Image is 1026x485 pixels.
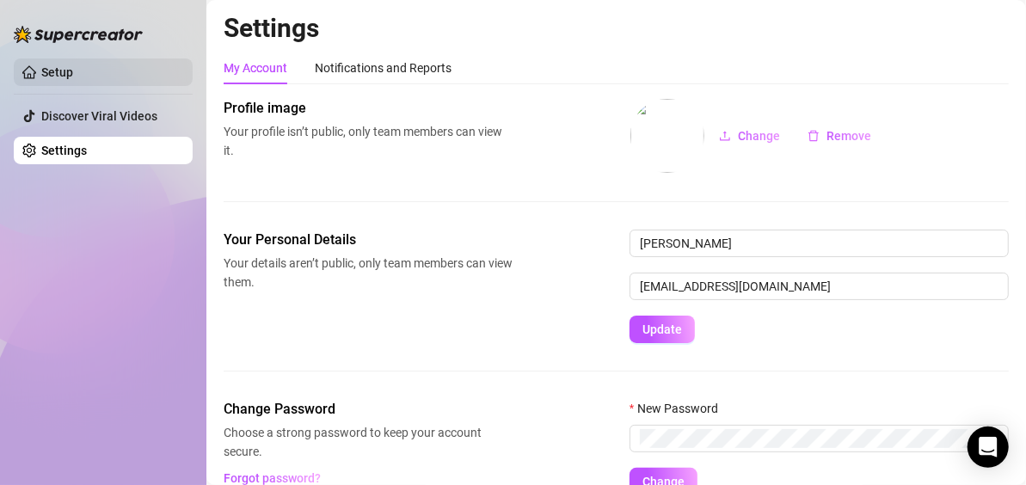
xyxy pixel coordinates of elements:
label: New Password [630,399,729,418]
span: delete [808,130,820,142]
span: upload [719,130,731,142]
span: Your details aren’t public, only team members can view them. [224,254,513,292]
h2: Settings [224,12,1009,45]
button: Remove [794,122,885,150]
span: Forgot password? [224,471,322,485]
span: Your Personal Details [224,230,513,250]
span: Profile image [224,98,513,119]
input: New Password [640,429,969,448]
div: My Account [224,58,287,77]
button: Update [630,316,695,343]
button: Change [705,122,794,150]
span: Choose a strong password to keep your account secure. [224,423,513,461]
span: Change [738,129,780,143]
span: Your profile isn’t public, only team members can view it. [224,122,513,160]
div: Notifications and Reports [315,58,452,77]
a: Discover Viral Videos [41,109,157,123]
span: Change Password [224,399,513,420]
a: Settings [41,144,87,157]
div: Open Intercom Messenger [968,427,1009,468]
span: Update [642,322,682,336]
img: logo-BBDzfeDw.svg [14,26,143,43]
input: Enter new email [630,273,1009,300]
a: Setup [41,65,73,79]
img: profilePics%2Fvxh8ar0tjLPBWPAIRjS9Gd1ow7h1.jpeg [630,99,704,173]
span: Remove [826,129,871,143]
input: Enter name [630,230,1009,257]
